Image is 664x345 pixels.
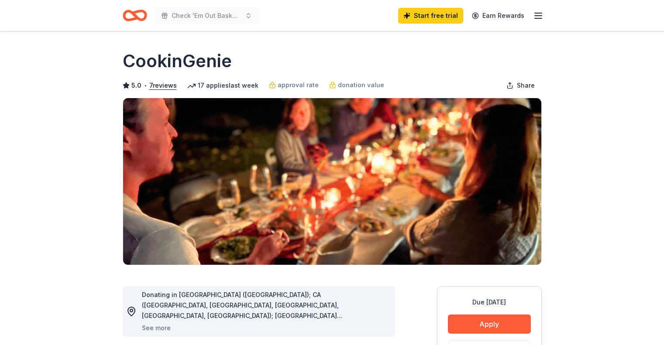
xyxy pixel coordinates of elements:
[269,80,319,90] a: approval rate
[448,297,531,307] div: Due [DATE]
[329,80,384,90] a: donation value
[338,80,384,90] span: donation value
[187,80,258,91] div: 17 applies last week
[123,49,232,73] h1: CookinGenie
[448,314,531,334] button: Apply
[149,80,177,91] button: 7reviews
[131,80,141,91] span: 5.0
[123,98,541,265] img: Image for CookinGenie
[123,5,147,26] a: Home
[172,10,241,21] span: Check 'Em Out Basket Raffle
[517,80,535,91] span: Share
[142,323,171,333] button: See more
[467,8,530,24] a: Earn Rewards
[398,8,463,24] a: Start free trial
[144,82,147,89] span: •
[499,77,542,94] button: Share
[154,7,259,24] button: Check 'Em Out Basket Raffle
[278,80,319,90] span: approval rate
